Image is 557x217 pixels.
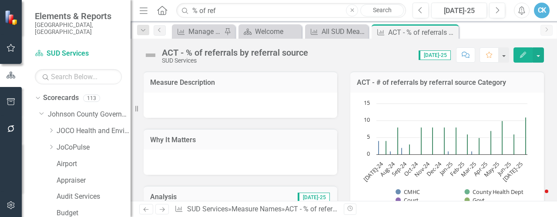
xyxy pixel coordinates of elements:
[174,26,222,37] a: Manage Reports
[390,160,408,178] text: Sep-24
[241,26,299,37] a: Welcome
[378,140,379,154] path: Jul-24, 4. CMHC.
[362,160,385,183] text: [DATE]-24
[298,193,330,202] span: [DATE]-25
[48,110,131,120] a: Johnson County Government
[437,160,455,177] text: Jan-25
[513,134,515,154] path: Jun-25, 6. No Entry.
[534,3,550,18] button: CK
[357,79,537,87] h3: ACT - # of referrals by referral source Category
[464,188,523,196] button: Show County Health Dept
[421,127,422,154] path: Oct-24, 8. No Entry.
[35,21,122,36] small: [GEOGRAPHIC_DATA], [GEOGRAPHIC_DATA]
[464,196,485,204] button: Show Govt
[364,116,370,124] text: 10
[232,205,282,213] a: Measure Names
[444,127,445,154] path: Dec-24, 8. No Entry.
[57,143,131,153] a: JoCoPulse
[307,26,366,37] a: All SUD Measure Heat Map
[419,50,451,60] span: [DATE]-25
[43,93,79,103] a: Scorecards
[150,136,331,144] h3: Why It Matters
[472,160,489,177] text: Apr-25
[409,144,410,154] path: Sep-24, 3. No Entry.
[386,140,387,154] path: Jul-24, 4. No Entry.
[150,193,231,201] h3: Analysis
[378,160,396,178] text: Aug-24
[390,151,391,154] path: Aug-24, 1. CMHC.
[448,151,449,154] path: Jan-25, 1. CMHC.
[367,133,370,140] text: 5
[83,94,100,102] div: 113
[188,26,222,37] div: Manage Reports
[525,117,527,154] path: Jul-25, 11. No Entry.
[396,188,420,196] button: Show CMHC
[57,192,131,202] a: Audit Services
[176,3,406,18] input: Search ClearPoint...
[401,147,403,154] path: Sep-24, 2. CMHC.
[432,127,433,154] path: Nov-24, 8. No Entry.
[482,160,501,179] text: May-25
[490,130,492,154] path: Apr-25, 7. No Entry.
[459,160,477,178] text: Mar-25
[495,160,512,177] text: Jun-25
[57,126,131,136] a: JOCO Health and Environment
[35,69,122,84] input: Search Below...
[360,4,404,17] a: Search
[364,99,370,107] text: 15
[388,27,456,38] div: ACT - % of referrals by referral source
[425,160,443,178] text: Dec-24
[285,205,399,213] div: ACT - % of referrals by referral source
[35,49,122,59] a: SUD Services
[162,57,308,64] div: SUD Services
[434,6,484,16] div: [DATE]-25
[378,140,518,154] g: CMHC, bar series 1 of 8 with 13 bars.
[386,117,527,154] g: No Entry, bar series 8 of 8 with 13 bars.
[4,10,20,25] img: ClearPoint Strategy
[467,134,468,154] path: Feb-25, 6. No Entry.
[187,205,228,213] a: SUD Services
[527,187,548,208] iframe: Intercom live chat
[322,26,366,37] div: All SUD Measure Heat Map
[35,11,122,21] span: Elements & Reports
[57,176,131,186] a: Appraiser
[397,127,399,154] path: Aug-24, 8. No Entry.
[456,127,457,154] path: Jan-25, 8. No Entry.
[501,160,524,183] text: [DATE]-25
[402,160,420,177] text: Oct-24
[174,204,337,214] div: » »
[396,196,419,204] button: Show Court
[448,160,466,178] text: Feb-25
[471,151,473,154] path: Mar-25, 1. CMHC.
[144,48,158,62] img: Not Defined
[255,26,299,37] div: Welcome
[502,120,503,154] path: May-25, 10. No Entry.
[479,137,480,154] path: Mar-25, 5. No Entry.
[413,160,431,178] text: Nov-24
[367,150,370,157] text: 0
[431,3,487,18] button: [DATE]-25
[57,159,131,169] a: Airport
[150,79,331,87] h3: Measure Description
[162,48,308,57] div: ACT - % of referrals by referral source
